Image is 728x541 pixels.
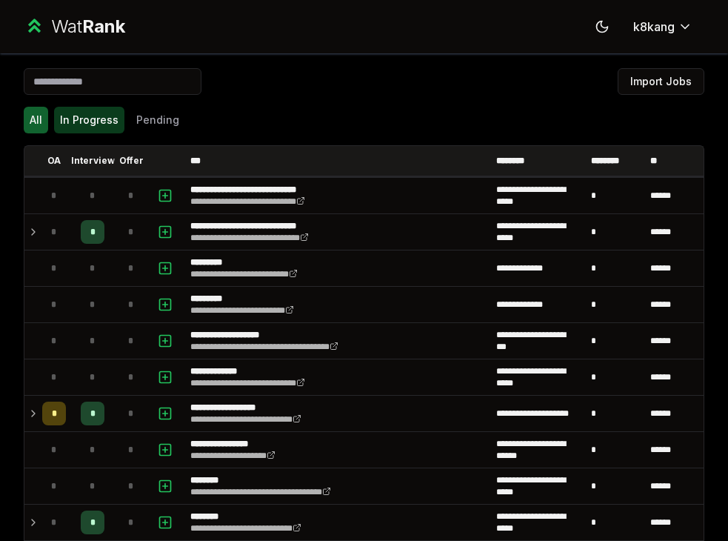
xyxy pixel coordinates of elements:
[24,107,48,133] button: All
[621,13,704,40] button: k8kang
[618,68,704,95] button: Import Jobs
[82,16,125,37] span: Rank
[71,155,115,167] p: Interview
[54,107,124,133] button: In Progress
[633,18,675,36] span: k8kang
[24,15,125,39] a: WatRank
[130,107,185,133] button: Pending
[51,15,125,39] div: Wat
[47,155,61,167] p: OA
[119,155,144,167] p: Offer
